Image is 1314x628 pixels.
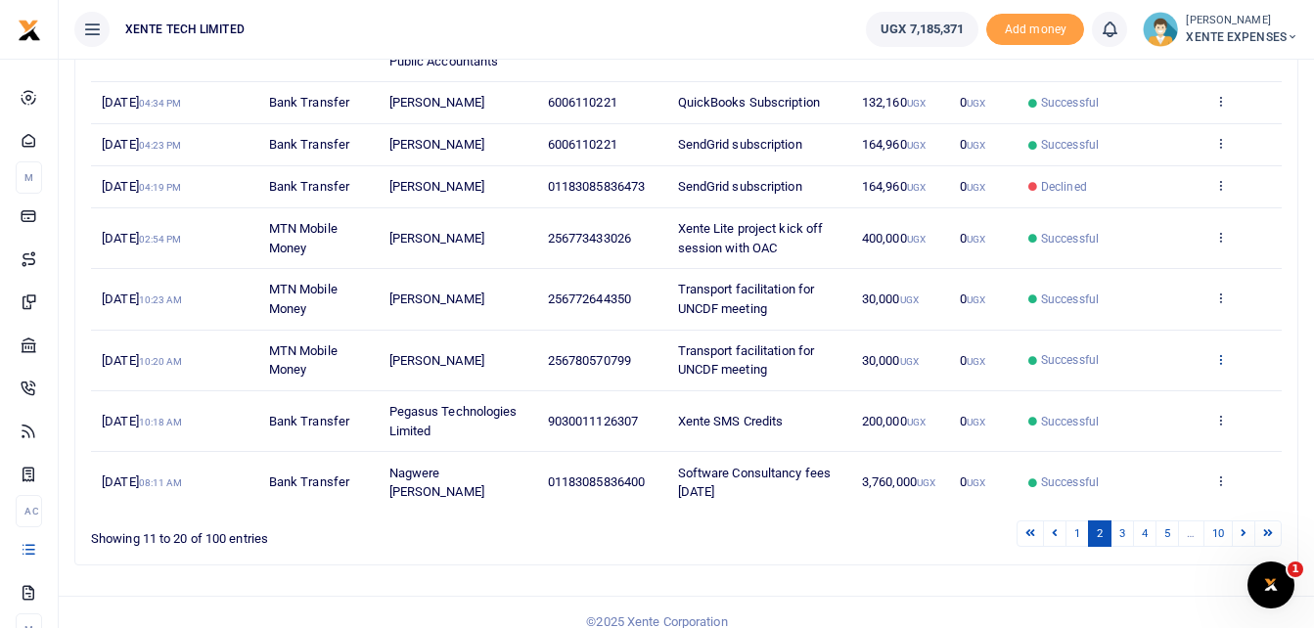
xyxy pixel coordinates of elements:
[389,231,484,246] span: [PERSON_NAME]
[1065,520,1089,547] a: 1
[1143,12,1298,47] a: profile-user [PERSON_NAME] XENTE EXPENSES
[678,95,820,110] span: QuickBooks Subscription
[967,98,985,109] small: UGX
[548,292,631,306] span: 256772644350
[862,414,926,428] span: 200,000
[967,477,985,488] small: UGX
[960,414,985,428] span: 0
[548,137,617,152] span: 6006110221
[907,140,926,151] small: UGX
[548,353,631,368] span: 256780570799
[862,231,926,246] span: 400,000
[960,137,985,152] span: 0
[881,20,964,39] span: UGX 7,185,371
[900,294,919,305] small: UGX
[117,21,252,38] span: XENTE TECH LIMITED
[16,161,42,194] li: M
[389,404,518,438] span: Pegasus Technologies Limited
[269,414,349,428] span: Bank Transfer
[102,179,181,194] span: [DATE]
[18,22,41,36] a: logo-small logo-large logo-large
[139,417,183,427] small: 10:18 AM
[1186,28,1298,46] span: XENTE EXPENSES
[858,12,986,47] li: Wallet ballance
[1288,561,1303,577] span: 1
[678,179,802,194] span: SendGrid subscription
[960,474,985,489] span: 0
[269,179,349,194] span: Bank Transfer
[102,95,181,110] span: [DATE]
[269,137,349,152] span: Bank Transfer
[16,495,42,527] li: Ac
[548,231,631,246] span: 256773433026
[389,353,484,368] span: [PERSON_NAME]
[139,477,183,488] small: 08:11 AM
[907,417,926,427] small: UGX
[678,137,802,152] span: SendGrid subscription
[917,477,935,488] small: UGX
[139,356,183,367] small: 10:20 AM
[907,234,926,245] small: UGX
[907,182,926,193] small: UGX
[900,356,919,367] small: UGX
[1088,520,1111,547] a: 2
[907,98,926,109] small: UGX
[678,343,815,378] span: Transport facilitation for UNCDF meeting
[862,474,935,489] span: 3,760,000
[548,414,638,428] span: 9030011126307
[389,34,499,68] span: Goldgate Certified Public Accountants
[269,474,349,489] span: Bank Transfer
[102,353,182,368] span: [DATE]
[967,294,985,305] small: UGX
[1041,178,1087,196] span: Declined
[986,14,1084,46] li: Toup your wallet
[269,221,338,255] span: MTN Mobile Money
[548,474,645,489] span: 01183085836400
[986,21,1084,35] a: Add money
[269,343,338,378] span: MTN Mobile Money
[18,19,41,42] img: logo-small
[1041,94,1099,112] span: Successful
[102,137,181,152] span: [DATE]
[862,137,926,152] span: 164,960
[389,137,484,152] span: [PERSON_NAME]
[960,231,985,246] span: 0
[678,466,832,500] span: Software Consultancy fees [DATE]
[139,98,182,109] small: 04:34 PM
[269,95,349,110] span: Bank Transfer
[960,179,985,194] span: 0
[678,282,815,316] span: Transport facilitation for UNCDF meeting
[967,356,985,367] small: UGX
[1041,413,1099,430] span: Successful
[862,179,926,194] span: 164,960
[1041,291,1099,308] span: Successful
[389,466,484,500] span: Nagwere [PERSON_NAME]
[139,234,182,245] small: 02:54 PM
[967,234,985,245] small: UGX
[389,95,484,110] span: [PERSON_NAME]
[862,95,926,110] span: 132,160
[1041,230,1099,247] span: Successful
[967,417,985,427] small: UGX
[1247,561,1294,608] iframe: Intercom live chat
[960,95,985,110] span: 0
[967,140,985,151] small: UGX
[548,95,617,110] span: 6006110221
[1155,520,1179,547] a: 5
[1041,136,1099,154] span: Successful
[102,414,182,428] span: [DATE]
[269,282,338,316] span: MTN Mobile Money
[960,292,985,306] span: 0
[986,14,1084,46] span: Add money
[139,294,183,305] small: 10:23 AM
[862,353,919,368] span: 30,000
[866,12,978,47] a: UGX 7,185,371
[1133,520,1156,547] a: 4
[1110,520,1134,547] a: 3
[102,474,182,489] span: [DATE]
[389,179,484,194] span: [PERSON_NAME]
[1143,12,1178,47] img: profile-user
[1041,473,1099,491] span: Successful
[1041,351,1099,369] span: Successful
[1203,520,1233,547] a: 10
